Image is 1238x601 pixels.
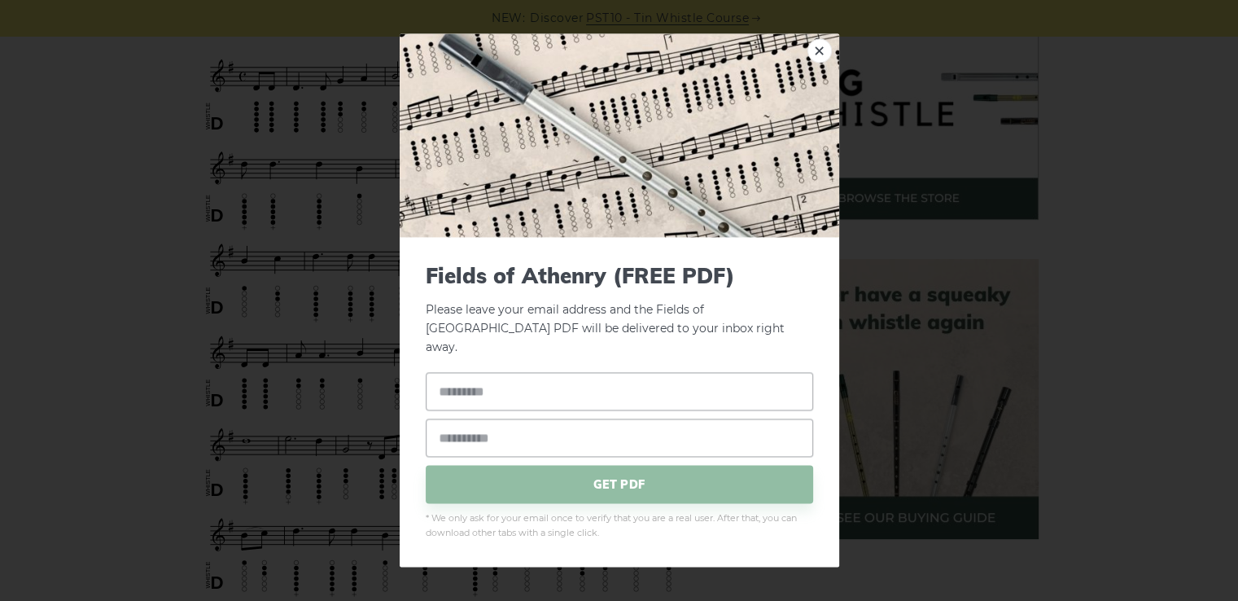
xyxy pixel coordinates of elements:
[426,512,813,542] span: * We only ask for your email once to verify that you are a real user. After that, you can downloa...
[426,263,813,356] p: Please leave your email address and the Fields of [GEOGRAPHIC_DATA] PDF will be delivered to your...
[426,263,813,288] span: Fields of Athenry (FREE PDF)
[400,33,839,237] img: Tin Whistle Tab Preview
[426,466,813,504] span: GET PDF
[807,38,832,63] a: ×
